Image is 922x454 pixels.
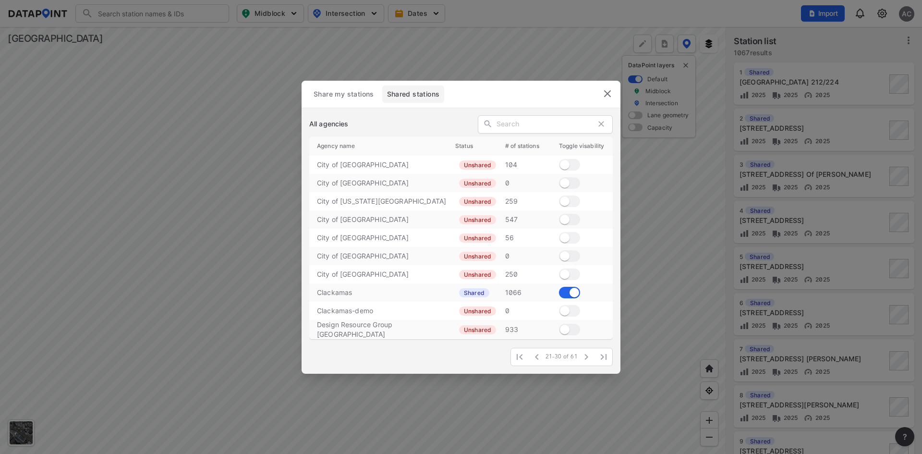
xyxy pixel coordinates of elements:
th: Status [448,136,497,156]
span: Share my stations [313,89,375,99]
input: Search [497,120,601,128]
td: 0 [497,247,551,265]
td: City of [GEOGRAPHIC_DATA] [309,265,448,283]
span: Unshared [459,270,496,279]
td: Clackamas [309,283,448,302]
td: City of [GEOGRAPHIC_DATA] [309,210,448,229]
span: 21-30 of 61 [546,353,578,361]
h6: All agencies [309,119,348,129]
span: Shared stations [386,89,440,99]
th: Toggle visability [551,136,613,156]
td: Design Resource Group [GEOGRAPHIC_DATA] [309,320,448,339]
td: 933 [497,320,551,339]
span: Unshared [459,179,496,188]
td: 250 [497,265,551,283]
td: 104 [497,156,551,174]
span: First Page [511,348,528,366]
td: 547 [497,210,551,229]
span: Shared [459,288,489,297]
span: Unshared [459,215,496,224]
td: City of [GEOGRAPHIC_DATA] [309,229,448,247]
td: City of [GEOGRAPHIC_DATA] [309,247,448,265]
span: Last Page [595,348,612,366]
th: # of stations [497,136,551,156]
span: Next Page [578,348,595,366]
td: 1066 [497,283,551,302]
span: Previous Page [528,348,546,366]
td: 56 [497,229,551,247]
td: City of [GEOGRAPHIC_DATA] [309,174,448,192]
td: 259 [497,192,551,210]
span: Unshared [459,325,496,334]
div: basic tabs example [309,86,613,103]
span: Unshared [459,307,496,316]
span: Unshared [459,252,496,261]
button: delete [594,81,620,107]
td: 0 [497,302,551,320]
span: Unshared [459,160,496,170]
td: Clackamas-demo [309,302,448,320]
td: City of [US_STATE][GEOGRAPHIC_DATA] [309,192,448,210]
th: Agency name [309,136,448,156]
svg: Search [483,119,493,129]
td: 0 [497,174,551,192]
span: Unshared [459,197,496,206]
img: close.efbf2170.svg [602,88,613,99]
span: Unshared [459,233,496,243]
td: City of [GEOGRAPHIC_DATA] [309,156,448,174]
